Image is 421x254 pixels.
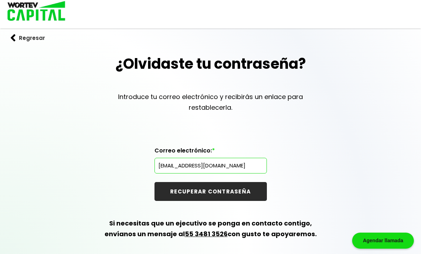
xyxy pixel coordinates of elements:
label: Correo electrónico: [154,147,267,158]
b: Si necesitas que un ejecutivo se ponga en contacto contigo, envíanos un mensaje al con gusto te a... [105,219,317,238]
div: Agendar llamada [352,233,414,249]
button: RECUPERAR CONTRASEÑA [154,182,267,201]
img: flecha izquierda [11,34,16,42]
a: 55 3481 3526 [185,229,228,238]
p: Introduce tu correo electrónico y recibirás un enlace para restablecerla. [103,92,318,113]
h1: ¿Olvidaste tu contraseña? [116,53,306,74]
